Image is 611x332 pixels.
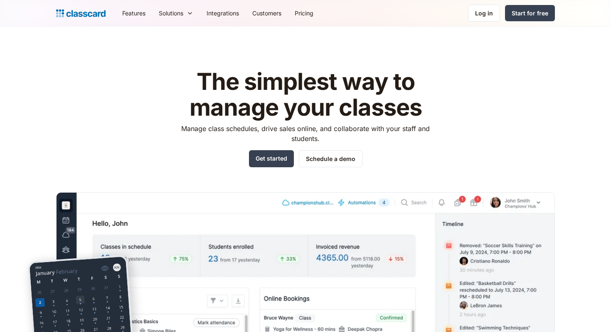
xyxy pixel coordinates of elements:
div: Start for free [512,9,548,17]
div: Solutions [159,9,183,17]
a: Get started [249,150,294,167]
a: Schedule a demo [299,150,362,167]
a: Pricing [288,4,320,22]
a: Log in [468,5,500,22]
a: Start for free [505,5,555,21]
a: Customers [246,4,288,22]
div: Log in [475,9,493,17]
h1: The simplest way to manage your classes [174,69,438,120]
div: Solutions [152,4,200,22]
p: Manage class schedules, drive sales online, and collaborate with your staff and students. [174,124,438,144]
a: Features [116,4,152,22]
a: Integrations [200,4,246,22]
a: Logo [56,7,106,19]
